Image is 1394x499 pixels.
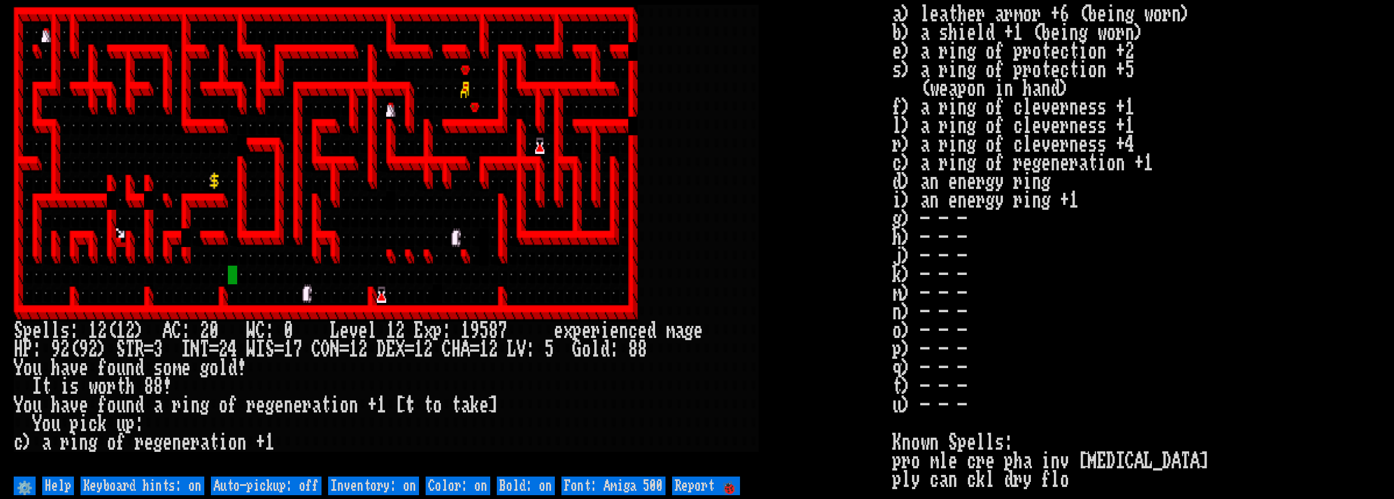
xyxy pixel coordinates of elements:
[125,396,135,415] div: n
[461,396,470,415] div: a
[116,415,125,433] div: u
[237,359,246,377] div: !
[32,322,42,340] div: e
[144,340,153,359] div: =
[693,322,703,340] div: e
[163,433,172,452] div: e
[153,377,163,396] div: 8
[312,396,321,415] div: a
[489,340,498,359] div: 2
[219,433,228,452] div: i
[191,433,200,452] div: r
[181,322,191,340] div: :
[79,359,88,377] div: e
[70,322,79,340] div: :
[70,433,79,452] div: i
[517,340,526,359] div: V
[97,415,107,433] div: k
[572,340,582,359] div: G
[200,433,209,452] div: a
[60,340,70,359] div: 2
[507,340,517,359] div: L
[256,340,265,359] div: I
[97,340,107,359] div: )
[153,340,163,359] div: 3
[377,340,386,359] div: D
[349,340,358,359] div: 1
[358,340,368,359] div: 2
[274,340,284,359] div: =
[628,322,638,340] div: c
[42,415,51,433] div: o
[451,396,461,415] div: t
[395,322,405,340] div: 2
[135,415,144,433] div: :
[200,396,209,415] div: g
[135,433,144,452] div: r
[330,322,340,340] div: L
[51,415,60,433] div: u
[116,359,125,377] div: u
[330,396,340,415] div: i
[265,322,274,340] div: :
[88,340,97,359] div: 2
[498,322,507,340] div: 7
[172,359,181,377] div: m
[321,340,330,359] div: O
[51,396,60,415] div: h
[414,322,423,340] div: E
[70,396,79,415] div: v
[591,340,600,359] div: l
[181,359,191,377] div: e
[211,477,322,495] input: Auto-pickup: off
[42,322,51,340] div: l
[219,340,228,359] div: 2
[349,396,358,415] div: n
[107,377,116,396] div: r
[14,477,36,495] input: ⚙️
[572,322,582,340] div: p
[414,340,423,359] div: 1
[340,322,349,340] div: e
[97,359,107,377] div: f
[544,340,554,359] div: 5
[32,396,42,415] div: u
[237,433,246,452] div: n
[172,322,181,340] div: C
[423,396,433,415] div: t
[349,322,358,340] div: v
[265,396,274,415] div: g
[163,359,172,377] div: o
[561,477,666,495] input: Font: Amiga 500
[125,359,135,377] div: n
[60,322,70,340] div: s
[23,359,32,377] div: o
[42,477,74,495] input: Help
[256,396,265,415] div: e
[330,340,340,359] div: N
[479,322,489,340] div: 5
[395,340,405,359] div: X
[368,396,377,415] div: +
[209,340,219,359] div: =
[107,359,116,377] div: o
[479,340,489,359] div: 1
[489,396,498,415] div: ]
[256,433,265,452] div: +
[209,322,219,340] div: 0
[600,340,610,359] div: d
[358,322,368,340] div: e
[79,433,88,452] div: n
[672,477,740,495] input: Report 🐞
[153,433,163,452] div: g
[14,433,23,452] div: c
[60,359,70,377] div: a
[461,322,470,340] div: 1
[172,433,181,452] div: n
[423,340,433,359] div: 2
[116,340,125,359] div: S
[191,396,200,415] div: n
[610,340,619,359] div: :
[442,340,451,359] div: C
[628,340,638,359] div: 8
